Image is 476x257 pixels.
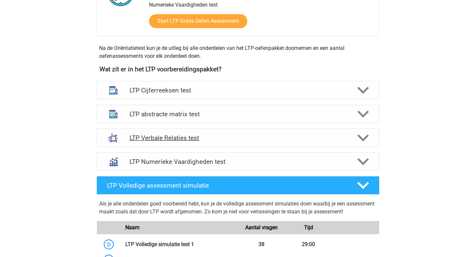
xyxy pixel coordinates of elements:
img: cijferreeksen [105,82,122,99]
div: Aantal vragen [238,224,285,232]
div: LTP Volledige simulatie test 1 [120,240,238,248]
div: Tijd [285,224,332,232]
h4: LTP Numerieke Vaardigheden test [130,158,346,165]
img: numeriek redeneren [105,153,122,170]
h4: LTP Verbale Relaties test [130,134,346,142]
div: Als je alle onderdelen goed voorbereid hebt, kun je de volledige assessment simulaties doen waarb... [99,200,377,218]
a: abstracte matrices LTP abstracte matrix test [94,105,382,123]
a: LTP Volledige assessment simulatie [94,176,382,195]
a: cijferreeksen LTP Cijferreeksen test [94,81,382,99]
a: Start LTP Gratis Oefen Assessment [149,14,247,28]
img: analogieen [105,129,122,146]
a: numeriek redeneren LTP Numerieke Vaardigheden test [94,152,382,171]
h4: LTP abstracte matrix test [130,110,346,118]
a: analogieen LTP Verbale Relaties test [94,128,382,147]
div: Na de Oriëntatietest kun je de uitleg bij alle onderdelen van het LTP-oefenpakket doornemen en ee... [97,44,379,60]
h4: Wat zit er in het LTP voorbereidingspakket? [99,65,377,73]
h4: LTP Cijferreeksen test [130,87,346,94]
h4: LTP Volledige assessment simulatie [107,182,346,189]
div: Naam [120,224,238,232]
img: abstracte matrices [105,105,122,123]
